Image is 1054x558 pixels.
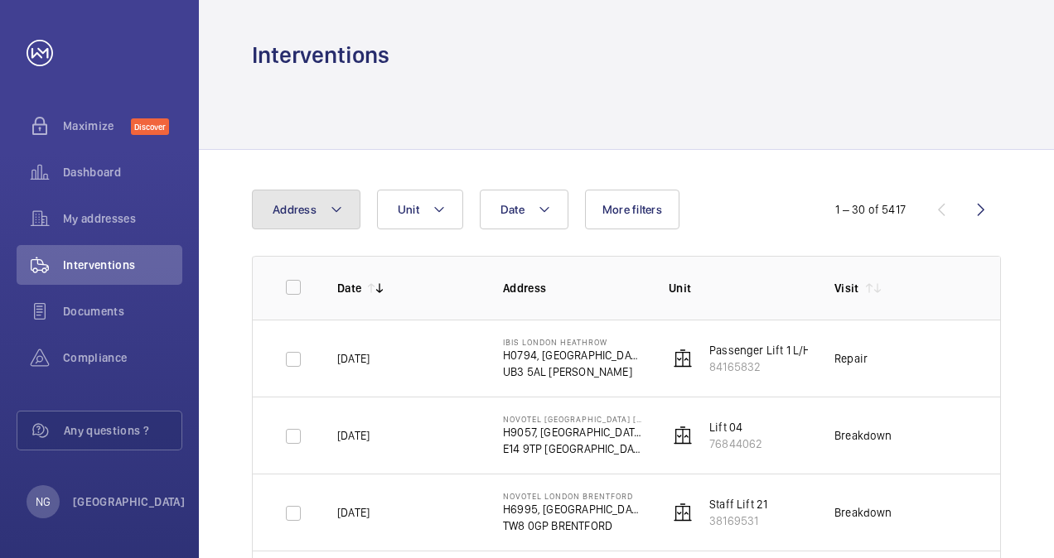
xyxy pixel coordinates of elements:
[398,203,419,216] span: Unit
[602,203,662,216] span: More filters
[503,501,642,517] p: H6995, [GEOGRAPHIC_DATA], [GEOGRAPHIC_DATA]
[503,363,642,380] p: UB3 5AL [PERSON_NAME]
[337,280,361,296] p: Date
[709,435,762,452] p: 76844062
[337,427,370,444] p: [DATE]
[709,512,767,529] p: 38169531
[63,257,182,273] span: Interventions
[503,280,642,296] p: Address
[834,350,868,367] div: Repair
[337,504,370,521] p: [DATE]
[673,426,693,445] img: elevator.svg
[73,493,185,510] p: [GEOGRAPHIC_DATA]
[63,349,182,366] span: Compliance
[252,190,360,229] button: Address
[503,347,642,363] p: H0794, [GEOGRAPHIC_DATA], [STREET_ADDRESS],
[503,517,642,534] p: TW8 0GP BRENTFORD
[709,496,767,512] p: Staff Lift 21
[834,504,892,521] div: Breakdown
[585,190,679,229] button: More filters
[131,118,169,135] span: Discover
[337,350,370,367] p: [DATE]
[36,493,51,510] p: NG
[835,201,906,218] div: 1 – 30 of 5417
[63,210,182,227] span: My addresses
[252,40,389,70] h1: Interventions
[709,419,762,435] p: Lift 04
[503,440,642,457] p: E14 9TP [GEOGRAPHIC_DATA]
[503,414,642,424] p: NOVOTEL [GEOGRAPHIC_DATA] [GEOGRAPHIC_DATA]
[834,280,859,296] p: Visit
[503,424,642,440] p: H9057, [GEOGRAPHIC_DATA] [GEOGRAPHIC_DATA], [STREET_ADDRESS][PERSON_NAME]
[273,203,317,216] span: Address
[480,190,568,229] button: Date
[377,190,463,229] button: Unit
[673,349,693,368] img: elevator.svg
[709,342,811,358] p: Passenger Lift 1 L/H
[63,303,182,320] span: Documents
[673,503,693,522] img: elevator.svg
[709,358,811,375] p: 84165832
[500,203,525,216] span: Date
[503,491,642,501] p: NOVOTEL LONDON BRENTFORD
[63,164,182,180] span: Dashboard
[503,337,642,347] p: IBIS LONDON HEATHROW
[64,422,181,439] span: Any questions ?
[834,427,892,444] div: Breakdown
[669,280,808,296] p: Unit
[63,118,131,134] span: Maximize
